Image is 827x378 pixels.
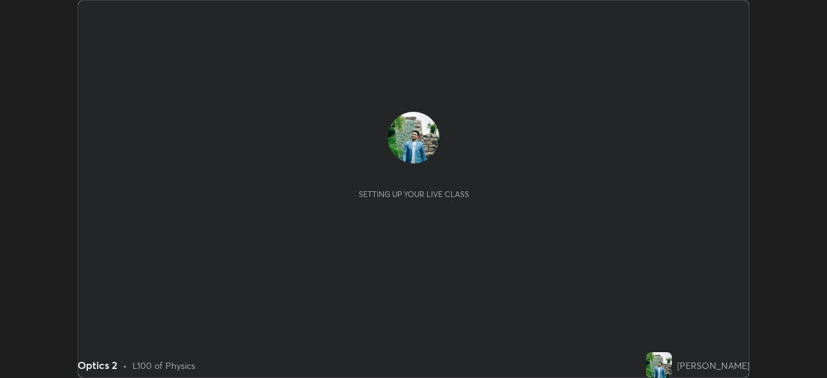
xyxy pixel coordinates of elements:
img: 3039acb2fa3d48028dcb1705d1182d1b.jpg [388,112,439,163]
div: [PERSON_NAME] [677,359,749,372]
div: Setting up your live class [359,189,469,199]
div: L100 of Physics [132,359,195,372]
div: • [123,359,127,372]
img: 3039acb2fa3d48028dcb1705d1182d1b.jpg [646,352,672,378]
div: Optics 2 [78,357,118,373]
